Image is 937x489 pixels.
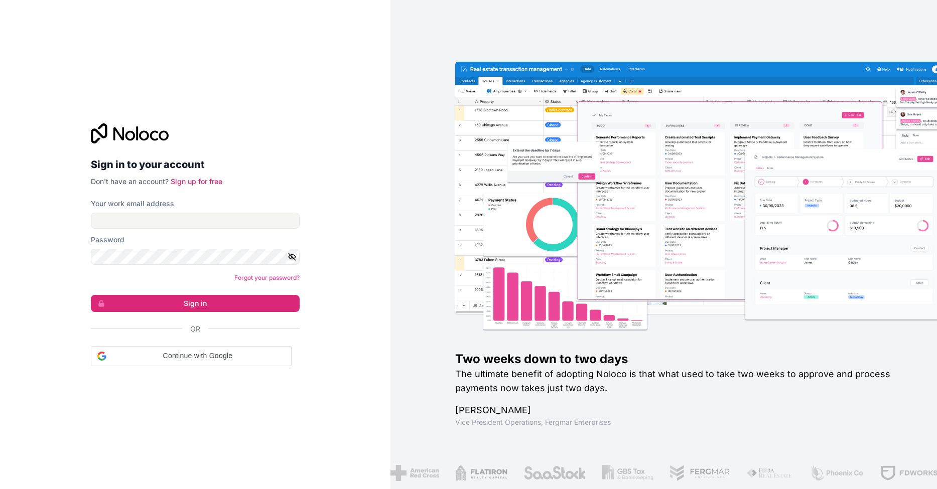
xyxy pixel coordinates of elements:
[91,235,124,245] label: Password
[91,199,174,209] label: Your work email address
[668,465,730,481] img: /assets/fergmar-CudnrXN5.png
[234,274,300,281] a: Forgot your password?
[455,367,905,395] h2: The ultimate benefit of adopting Noloco is that what used to take two weeks to approve and proces...
[455,417,905,427] h1: Vice President Operations , Fergmar Enterprises
[190,324,200,334] span: Or
[455,351,905,367] h1: Two weeks down to two days
[746,465,793,481] img: /assets/fiera-fwj2N5v4.png
[455,403,905,417] h1: [PERSON_NAME]
[455,465,507,481] img: /assets/flatiron-C8eUkumj.png
[390,465,439,481] img: /assets/american-red-cross-BAupjrZR.png
[91,155,300,174] h2: Sign in to your account
[110,351,285,361] span: Continue with Google
[91,177,169,186] span: Don't have an account?
[171,177,222,186] a: Sign up for free
[91,295,300,312] button: Sign in
[602,465,653,481] img: /assets/gbstax-C-GtDUiK.png
[809,465,863,481] img: /assets/phoenix-BREaitsQ.png
[91,213,300,229] input: Email address
[522,465,586,481] img: /assets/saastock-C6Zbiodz.png
[91,346,292,366] div: Continue with Google
[91,249,300,265] input: Password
